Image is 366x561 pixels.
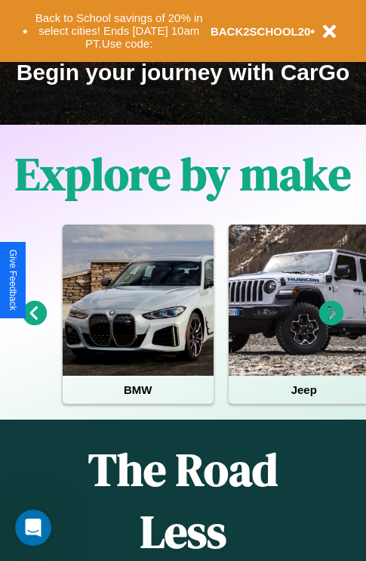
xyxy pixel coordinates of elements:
b: BACK2SCHOOL20 [211,25,311,38]
div: Give Feedback [8,250,18,311]
iframe: Intercom live chat [15,510,51,546]
h4: BMW [63,376,214,404]
button: Back to School savings of 20% in select cities! Ends [DATE] 10am PT.Use code: [28,8,211,54]
h1: Explore by make [15,143,351,205]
